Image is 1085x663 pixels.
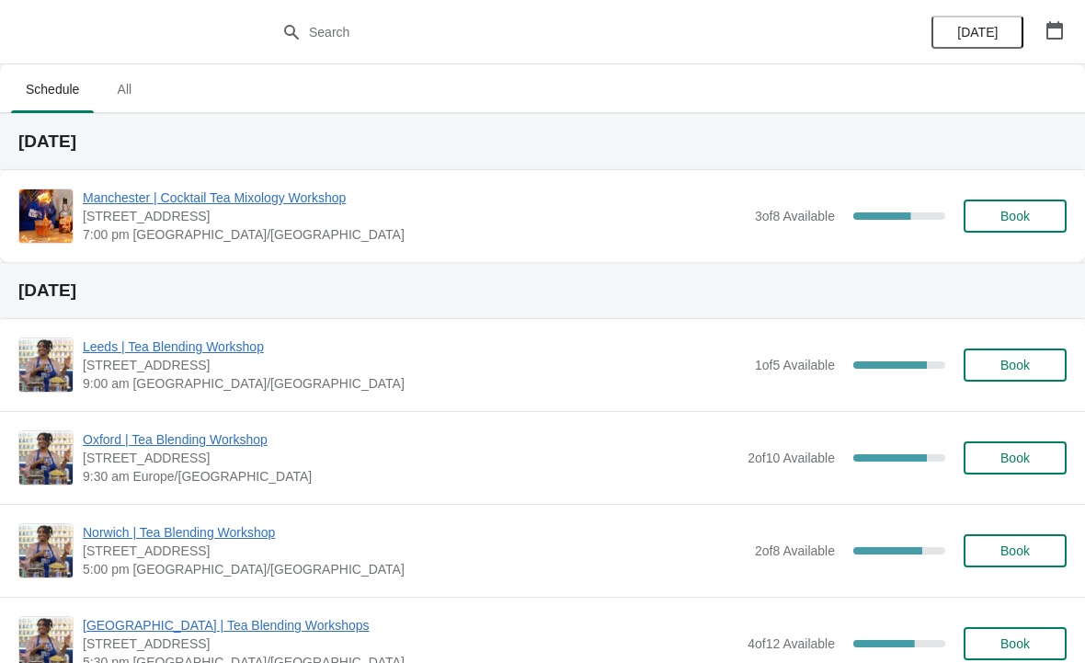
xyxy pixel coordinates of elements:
span: 9:30 am Europe/[GEOGRAPHIC_DATA] [83,467,738,486]
span: 7:00 pm [GEOGRAPHIC_DATA]/[GEOGRAPHIC_DATA] [83,225,746,244]
span: [STREET_ADDRESS] [83,207,746,225]
span: Book [1000,358,1030,372]
span: Norwich | Tea Blending Workshop [83,523,746,542]
span: 2 of 10 Available [748,451,835,465]
span: Book [1000,451,1030,465]
h2: [DATE] [18,281,1067,300]
span: Book [1000,209,1030,223]
img: Oxford | Tea Blending Workshop | 23 High Street, Oxford, OX1 4AH | 9:30 am Europe/London [19,431,73,485]
button: Book [964,349,1067,382]
span: [STREET_ADDRESS] [83,449,738,467]
button: [DATE] [931,16,1023,49]
img: Manchester | Cocktail Tea Mixology Workshop | 57 Church Street, Manchester M4 1PD, UK | 7:00 pm E... [19,189,73,243]
button: Book [964,627,1067,660]
span: Book [1000,543,1030,558]
img: Norwich | Tea Blending Workshop | 9 Back Of The Inns, Norwich NR2 1PT, UK | 5:00 pm Europe/London [19,524,73,577]
span: [STREET_ADDRESS] [83,634,738,653]
span: Book [1000,636,1030,651]
span: 5:00 pm [GEOGRAPHIC_DATA]/[GEOGRAPHIC_DATA] [83,560,746,578]
span: Schedule [11,73,94,106]
span: Manchester | Cocktail Tea Mixology Workshop [83,189,746,207]
button: Book [964,441,1067,474]
span: All [101,73,147,106]
span: [DATE] [957,25,998,40]
span: Leeds | Tea Blending Workshop [83,337,746,356]
h2: [DATE] [18,132,1067,151]
span: [STREET_ADDRESS] [83,542,746,560]
img: Leeds | Tea Blending Workshop | Unit 42, Queen Victoria St, Victoria Quarter, Leeds, LS1 6BE | 9:... [19,338,73,392]
span: 4 of 12 Available [748,636,835,651]
input: Search [308,16,814,49]
span: 3 of 8 Available [755,209,835,223]
button: Book [964,534,1067,567]
span: 9:00 am [GEOGRAPHIC_DATA]/[GEOGRAPHIC_DATA] [83,374,746,393]
button: Book [964,200,1067,233]
span: 2 of 8 Available [755,543,835,558]
span: [GEOGRAPHIC_DATA] | Tea Blending Workshops [83,616,738,634]
span: Oxford | Tea Blending Workshop [83,430,738,449]
span: [STREET_ADDRESS] [83,356,746,374]
span: 1 of 5 Available [755,358,835,372]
